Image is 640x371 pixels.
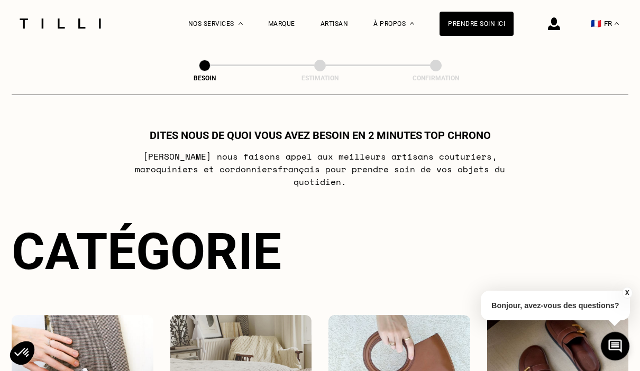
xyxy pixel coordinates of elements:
img: Menu déroulant [239,22,243,25]
div: Estimation [267,75,373,82]
img: Menu déroulant à propos [410,22,414,25]
div: Besoin [152,75,258,82]
h1: Dites nous de quoi vous avez besoin en 2 minutes top chrono [150,129,491,142]
span: 🇫🇷 [591,18,601,29]
img: menu déroulant [615,22,619,25]
p: Bonjour, avez-vous des questions? [481,291,630,320]
a: Artisan [321,20,349,27]
div: Catégorie [12,222,628,281]
img: Logo du service de couturière Tilli [16,18,105,29]
img: icône connexion [548,17,560,30]
div: Confirmation [383,75,489,82]
p: [PERSON_NAME] nous faisons appel aux meilleurs artisans couturiers , maroquiniers et cordonniers ... [111,150,530,188]
button: X [621,287,632,299]
a: Prendre soin ici [440,12,514,36]
a: Marque [268,20,295,27]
